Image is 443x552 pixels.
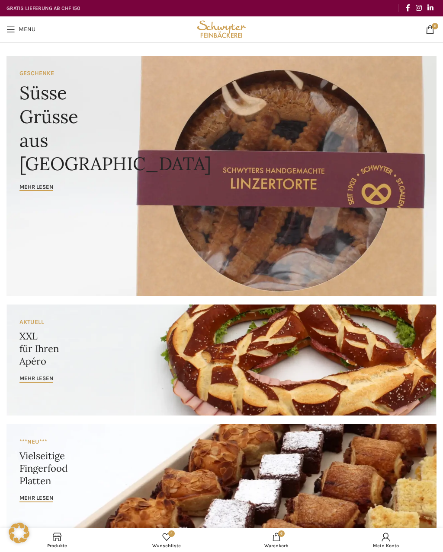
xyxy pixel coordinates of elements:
span: 6 [278,530,285,537]
a: Mein Konto [331,530,441,550]
span: 4 [168,530,175,537]
a: Instagram social link [413,1,424,15]
a: Banner link [6,305,437,416]
a: Facebook social link [403,1,413,15]
a: Banner link [6,424,437,545]
strong: GRATIS LIEFERUNG AB CHF 150 [6,5,80,11]
a: Banner link [6,56,437,296]
a: 6 [421,21,439,38]
span: Produkte [6,543,108,549]
span: Menu [19,26,35,32]
a: Linkedin social link [425,1,437,15]
span: Warenkorb [226,543,327,549]
a: Site logo [195,25,248,32]
a: Open mobile menu [2,21,40,38]
a: 6 Warenkorb [221,530,331,550]
img: Bäckerei Schwyter [195,16,248,42]
a: 4 Wunschliste [112,530,222,550]
div: My cart [221,530,331,550]
span: Wunschliste [116,543,218,549]
div: Meine Wunschliste [112,530,222,550]
a: Produkte [2,530,112,550]
span: Mein Konto [336,543,437,549]
span: 6 [432,23,438,29]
